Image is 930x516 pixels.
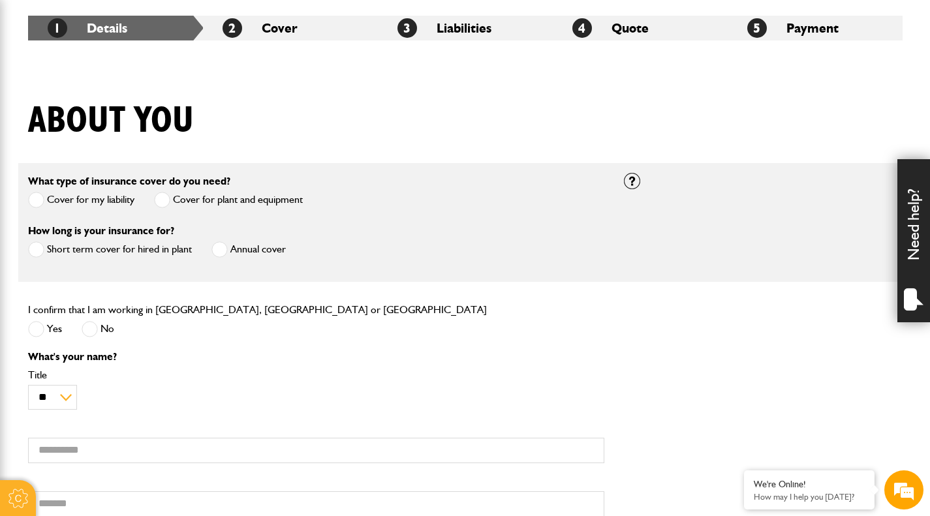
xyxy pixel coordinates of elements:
li: Payment [728,16,903,40]
h1: About you [28,99,194,143]
span: 4 [572,18,592,38]
label: No [82,321,114,337]
label: Cover for plant and equipment [154,192,303,208]
div: We're Online! [754,479,865,490]
span: 2 [223,18,242,38]
label: Title [28,370,604,380]
li: Quote [553,16,728,40]
label: What type of insurance cover do you need? [28,176,230,187]
label: Cover for my liability [28,192,134,208]
li: Cover [203,16,378,40]
label: How long is your insurance for? [28,226,174,236]
label: I confirm that I am working in [GEOGRAPHIC_DATA], [GEOGRAPHIC_DATA] or [GEOGRAPHIC_DATA] [28,305,487,315]
li: Liabilities [378,16,553,40]
p: What's your name? [28,352,604,362]
li: Details [28,16,203,40]
p: How may I help you today? [754,492,865,502]
span: 5 [747,18,767,38]
label: Yes [28,321,62,337]
span: 1 [48,18,67,38]
label: Annual cover [211,241,286,258]
span: 3 [397,18,417,38]
div: Need help? [897,159,930,322]
label: Short term cover for hired in plant [28,241,192,258]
